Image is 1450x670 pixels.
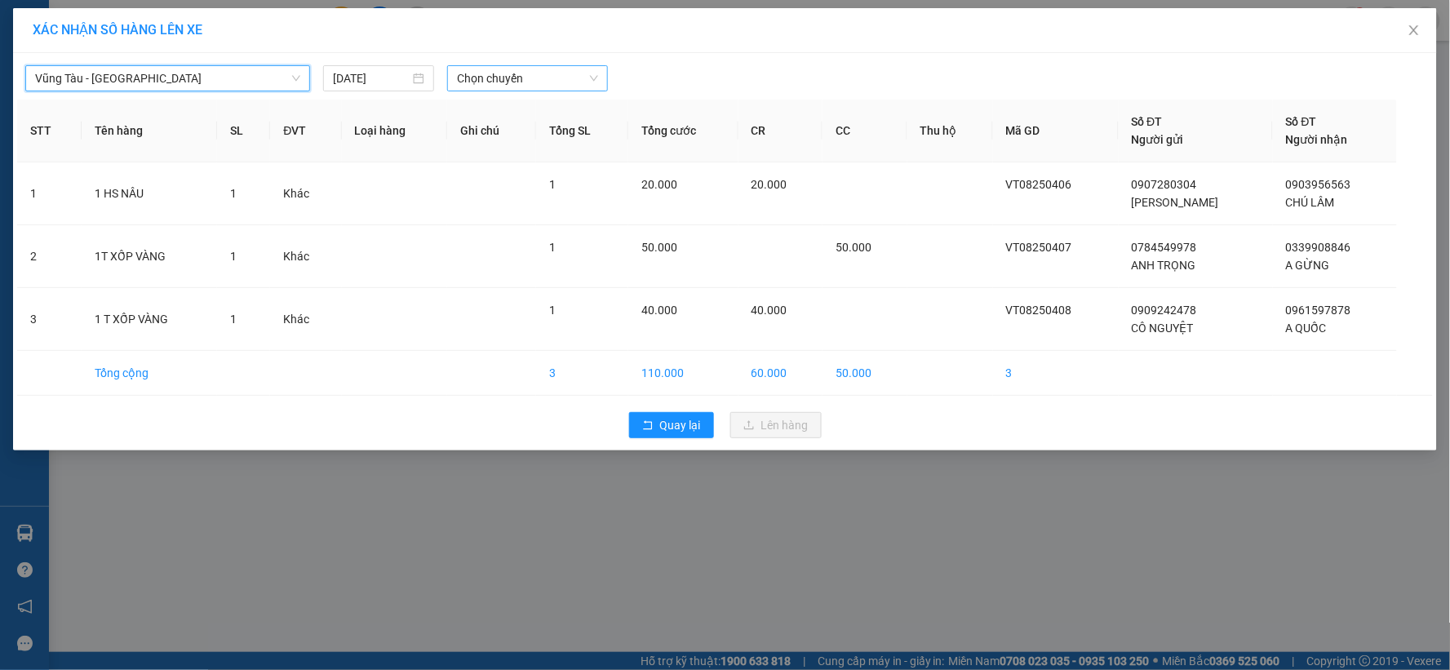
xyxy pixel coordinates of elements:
[993,100,1119,162] th: Mã GD
[1006,304,1072,317] span: VT08250408
[447,100,536,162] th: Ghi chú
[230,313,237,326] span: 1
[1391,8,1437,54] button: Close
[17,100,82,162] th: STT
[14,14,144,53] div: VP 108 [PERSON_NAME]
[823,100,907,162] th: CC
[156,92,287,115] div: 0961597878
[549,304,556,317] span: 1
[1286,196,1335,209] span: CHÚ LÂM
[33,22,202,38] span: XÁC NHẬN SỐ HÀNG LÊN XE
[35,66,300,91] span: Vũng Tàu - Sân Bay
[629,412,714,438] button: rollbackQuay lại
[1132,196,1219,209] span: [PERSON_NAME]
[270,225,341,288] td: Khác
[1132,304,1197,317] span: 0909242478
[1286,115,1317,128] span: Số ĐT
[1006,178,1072,191] span: VT08250406
[1286,259,1330,272] span: A GỪNG
[536,100,628,162] th: Tổng SL
[156,73,287,92] div: A QUỐC
[1286,241,1351,254] span: 0339908846
[270,100,341,162] th: ĐVT
[156,14,287,73] div: VP 184 [PERSON_NAME] - HCM
[17,162,82,225] td: 1
[641,304,677,317] span: 40.000
[1286,322,1327,335] span: A QUỐC
[549,178,556,191] span: 1
[1286,178,1351,191] span: 0903956563
[836,241,871,254] span: 50.000
[180,115,242,144] span: VPSG
[333,69,410,87] input: 13/08/2025
[1132,259,1196,272] span: ANH TRỌNG
[14,73,144,95] div: 0909242478
[907,100,993,162] th: Thu hộ
[14,53,144,73] div: CÔ NGUYỆT
[342,100,447,162] th: Loại hàng
[641,241,677,254] span: 50.000
[82,225,217,288] td: 1T XỐP VÀNG
[738,351,823,396] td: 60.000
[1286,304,1351,317] span: 0961597878
[1132,115,1163,128] span: Số ĐT
[1132,322,1194,335] span: CÔ NGUYỆT
[230,187,237,200] span: 1
[217,100,270,162] th: SL
[17,288,82,351] td: 3
[270,288,341,351] td: Khác
[17,225,82,288] td: 2
[642,419,654,433] span: rollback
[752,178,787,191] span: 20.000
[270,162,341,225] td: Khác
[230,250,237,263] span: 1
[82,100,217,162] th: Tên hàng
[1006,241,1072,254] span: VT08250407
[14,16,39,33] span: Gửi:
[1132,241,1197,254] span: 0784549978
[641,178,677,191] span: 20.000
[1132,133,1184,146] span: Người gửi
[549,241,556,254] span: 1
[993,351,1119,396] td: 3
[628,100,738,162] th: Tổng cước
[730,412,822,438] button: uploadLên hàng
[823,351,907,396] td: 50.000
[82,288,217,351] td: 1 T XỐP VÀNG
[1408,24,1421,37] span: close
[82,162,217,225] td: 1 HS NÂU
[738,100,823,162] th: CR
[1286,133,1348,146] span: Người nhận
[457,66,598,91] span: Chọn chuyến
[752,304,787,317] span: 40.000
[156,16,195,33] span: Nhận:
[536,351,628,396] td: 3
[660,416,701,434] span: Quay lại
[82,351,217,396] td: Tổng cộng
[628,351,738,396] td: 110.000
[1132,178,1197,191] span: 0907280304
